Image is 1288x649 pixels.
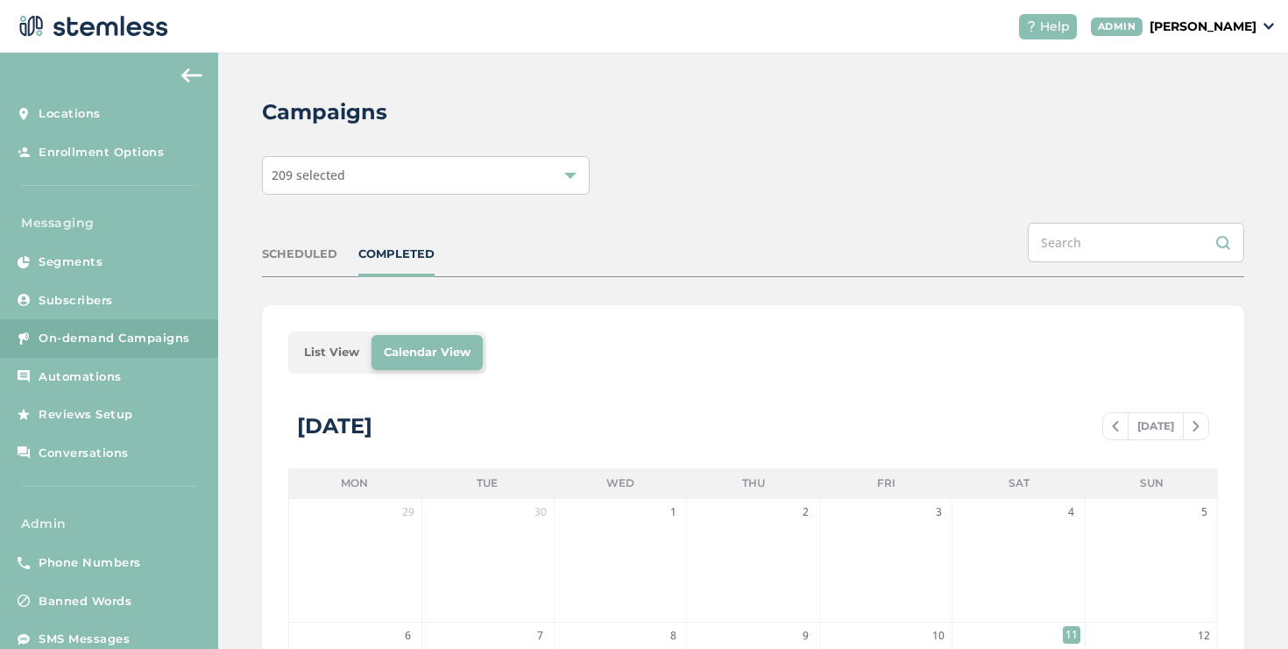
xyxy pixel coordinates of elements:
h2: Campaigns [262,96,387,128]
img: icon-chevron-right-bae969c5.svg [1192,421,1200,431]
img: icon-arrow-back-accent-c549486e.svg [181,68,202,82]
iframe: Chat Widget [1200,565,1288,649]
span: 9 [797,627,815,645]
img: logo-dark-0685b13c.svg [14,9,168,44]
span: On-demand Campaigns [39,330,190,347]
span: 10 [930,627,947,645]
span: Banned Words [39,593,131,610]
li: Thu [687,468,820,498]
p: [PERSON_NAME] [1150,18,1256,36]
span: Subscribers [39,292,113,310]
span: Reviews Setup [39,406,133,424]
li: Mon [288,468,421,498]
span: 1 [664,503,682,521]
span: 6 [400,627,417,645]
span: 2 [797,503,815,521]
li: List View [292,335,372,370]
span: Conversations [39,445,129,462]
span: 30 [532,503,549,521]
span: Help [1040,18,1070,36]
span: 7 [532,627,549,645]
span: SMS Messages [39,631,130,648]
span: 8 [664,627,682,645]
li: Tue [421,468,555,498]
img: icon_down-arrow-small-66adaf34.svg [1263,23,1274,30]
div: ADMIN [1091,18,1143,36]
img: icon-help-white-03924b79.svg [1026,21,1037,32]
div: COMPLETED [358,246,435,263]
span: Locations [39,105,101,123]
li: Sun [1085,468,1218,498]
img: icon-chevron-left-b8c47ebb.svg [1112,421,1119,431]
span: 3 [930,503,947,521]
span: Phone Numbers [39,554,141,572]
span: Enrollment Options [39,144,164,161]
span: Automations [39,368,122,386]
li: Wed [554,468,687,498]
span: Segments [39,253,103,271]
span: 11 [1063,626,1080,644]
li: Fri [819,468,952,498]
li: Sat [952,468,1086,498]
span: 4 [1063,503,1080,521]
span: 5 [1195,503,1213,521]
div: [DATE] [297,410,372,442]
span: 209 selected [272,167,345,183]
span: [DATE] [1128,413,1184,439]
span: 29 [400,503,417,521]
input: Search [1028,223,1244,262]
li: Calendar View [372,335,483,370]
span: 12 [1195,627,1213,645]
div: SCHEDULED [262,246,337,263]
